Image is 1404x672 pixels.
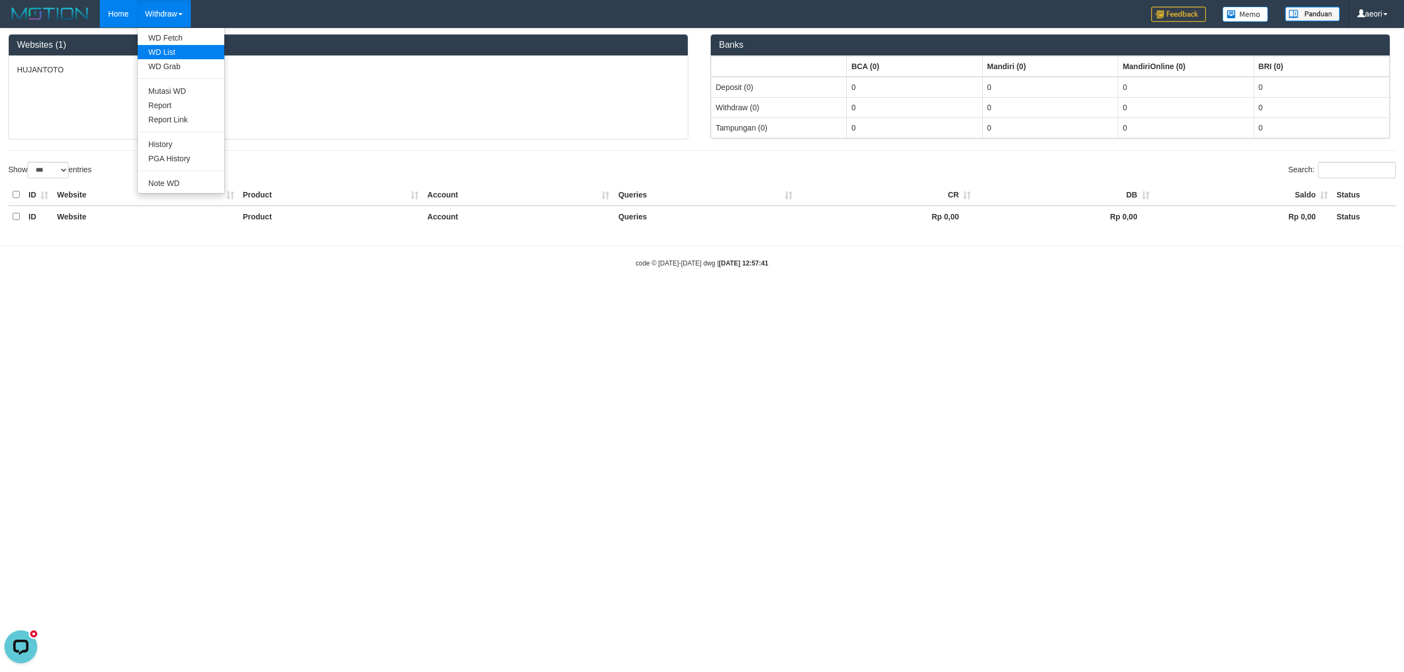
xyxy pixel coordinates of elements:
[29,3,39,13] div: new message indicator
[423,184,614,206] th: Account
[1254,77,1389,98] td: 0
[27,162,69,178] select: Showentries
[975,206,1153,227] th: Rp 0,00
[138,98,224,112] a: Report
[1285,7,1340,21] img: panduan.png
[4,4,37,37] button: Open LiveChat chat widget
[1254,117,1389,138] td: 0
[711,77,847,98] td: Deposit (0)
[1318,162,1396,178] input: Search:
[1118,97,1254,117] td: 0
[17,40,680,50] h3: Websites (1)
[719,40,1382,50] h3: Banks
[982,56,1118,77] th: Group: activate to sort column ascending
[797,206,975,227] th: Rp 0,00
[138,137,224,151] a: History
[982,117,1118,138] td: 0
[1118,117,1254,138] td: 0
[1332,206,1396,227] th: Status
[797,184,975,206] th: CR
[847,56,982,77] th: Group: activate to sort column ascending
[239,206,423,227] th: Product
[138,151,224,166] a: PGA History
[17,64,680,75] p: HUJANTOTO
[8,5,92,22] img: MOTION_logo.png
[975,184,1153,206] th: DB
[847,117,982,138] td: 0
[719,259,768,267] strong: [DATE] 12:57:41
[138,112,224,127] a: Report Link
[1222,7,1269,22] img: Button%20Memo.svg
[423,206,614,227] th: Account
[8,162,92,178] label: Show entries
[982,77,1118,98] td: 0
[138,176,224,190] a: Note WD
[1254,97,1389,117] td: 0
[138,45,224,59] a: WD List
[1254,56,1389,77] th: Group: activate to sort column ascending
[847,97,982,117] td: 0
[1118,56,1254,77] th: Group: activate to sort column ascending
[711,117,847,138] td: Tampungan (0)
[636,259,768,267] small: code © [DATE]-[DATE] dwg |
[24,206,53,227] th: ID
[239,184,423,206] th: Product
[614,206,797,227] th: Queries
[138,31,224,45] a: WD Fetch
[1118,77,1254,98] td: 0
[1288,162,1396,178] label: Search:
[138,59,224,74] a: WD Grab
[847,77,982,98] td: 0
[614,184,797,206] th: Queries
[24,184,53,206] th: ID
[711,56,847,77] th: Group: activate to sort column ascending
[138,84,224,98] a: Mutasi WD
[1154,184,1332,206] th: Saldo
[53,206,239,227] th: Website
[1154,206,1332,227] th: Rp 0,00
[982,97,1118,117] td: 0
[53,184,239,206] th: Website
[1151,7,1206,22] img: Feedback.jpg
[711,97,847,117] td: Withdraw (0)
[1332,184,1396,206] th: Status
